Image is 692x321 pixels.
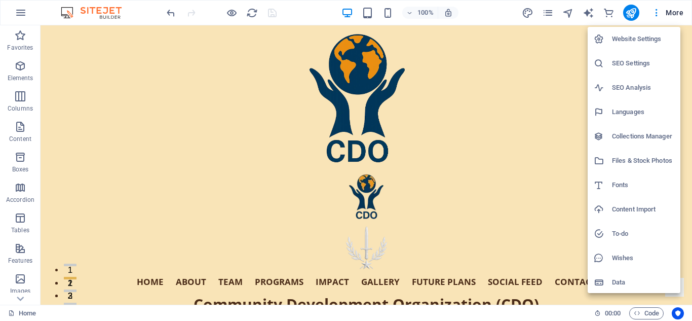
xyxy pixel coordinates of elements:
[612,130,674,142] h6: Collections Manager
[612,155,674,167] h6: Files & Stock Photos
[612,82,674,94] h6: SEO Analysis
[612,276,674,289] h6: Data
[23,238,36,241] button: 1
[612,203,674,216] h6: Content Import
[612,228,674,240] h6: To-do
[612,179,674,191] h6: Fonts
[23,277,36,280] button: 3
[23,252,36,254] button: 1
[23,264,36,267] button: 2
[612,57,674,69] h6: SEO Settings
[612,252,674,264] h6: Wishes
[612,106,674,118] h6: Languages
[612,33,674,45] h6: Website Settings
